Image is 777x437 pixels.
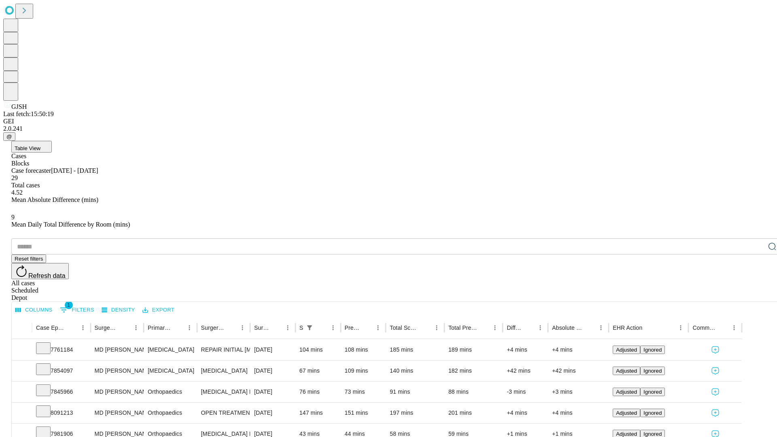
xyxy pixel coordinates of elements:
[717,322,728,333] button: Sort
[643,410,662,416] span: Ignored
[148,325,171,331] div: Primary Service
[299,325,303,331] div: Scheduled In Room Duration
[640,346,665,354] button: Ignored
[95,382,140,402] div: MD [PERSON_NAME] [PERSON_NAME]
[643,347,662,353] span: Ignored
[299,339,337,360] div: 104 mins
[552,361,605,381] div: +42 mins
[15,145,40,151] span: Table View
[489,322,501,333] button: Menu
[507,361,544,381] div: +42 mins
[640,409,665,417] button: Ignored
[95,325,118,331] div: Surgeon Name
[11,196,98,203] span: Mean Absolute Difference (mins)
[28,272,66,279] span: Refresh data
[390,325,419,331] div: Total Scheduled Duration
[51,167,98,174] span: [DATE] - [DATE]
[3,132,15,141] button: @
[448,339,499,360] div: 189 mins
[254,339,291,360] div: [DATE]
[584,322,595,333] button: Sort
[613,367,640,375] button: Adjusted
[3,110,54,117] span: Last fetch: 15:50:19
[361,322,372,333] button: Sort
[16,406,28,420] button: Expand
[523,322,535,333] button: Sort
[345,339,382,360] div: 108 mins
[595,322,607,333] button: Menu
[95,403,140,423] div: MD [PERSON_NAME] [PERSON_NAME]
[254,403,291,423] div: [DATE]
[640,388,665,396] button: Ignored
[36,382,87,402] div: 7845966
[507,403,544,423] div: +4 mins
[201,325,225,331] div: Surgery Name
[507,339,544,360] div: +4 mins
[478,322,489,333] button: Sort
[372,322,384,333] button: Menu
[201,339,246,360] div: REPAIR INITIAL [MEDICAL_DATA] REDUCIBLE AGE [DEMOGRAPHIC_DATA] OR MORE
[201,382,246,402] div: [MEDICAL_DATA] MEDIAL OR LATERAL MENISCECTOMY
[675,322,686,333] button: Menu
[11,189,23,196] span: 4.52
[616,410,637,416] span: Adjusted
[345,382,382,402] div: 73 mins
[616,347,637,353] span: Adjusted
[613,409,640,417] button: Adjusted
[507,382,544,402] div: -3 mins
[11,214,15,221] span: 9
[16,364,28,378] button: Expand
[692,325,716,331] div: Comments
[148,382,193,402] div: Orthopaedics
[390,382,440,402] div: 91 mins
[36,339,87,360] div: 7761184
[552,403,605,423] div: +4 mins
[225,322,237,333] button: Sort
[345,361,382,381] div: 109 mins
[13,304,55,316] button: Select columns
[11,167,51,174] span: Case forecaster
[237,322,248,333] button: Menu
[65,301,73,309] span: 1
[36,325,65,331] div: Case Epic Id
[148,403,193,423] div: Orthopaedics
[728,322,740,333] button: Menu
[448,382,499,402] div: 88 mins
[390,361,440,381] div: 140 mins
[643,389,662,395] span: Ignored
[148,361,193,381] div: [MEDICAL_DATA]
[327,322,339,333] button: Menu
[299,382,337,402] div: 76 mins
[254,361,291,381] div: [DATE]
[345,403,382,423] div: 151 mins
[552,339,605,360] div: +4 mins
[36,361,87,381] div: 7854097
[552,325,583,331] div: Absolute Difference
[345,325,361,331] div: Predicted In Room Duration
[66,322,77,333] button: Sort
[616,368,637,374] span: Adjusted
[172,322,184,333] button: Sort
[613,325,642,331] div: EHR Action
[448,325,478,331] div: Total Predicted Duration
[3,118,774,125] div: GEI
[15,256,43,262] span: Reset filters
[95,339,140,360] div: MD [PERSON_NAME] E Md
[119,322,130,333] button: Sort
[100,304,137,316] button: Density
[36,403,87,423] div: 8091213
[643,322,654,333] button: Sort
[11,221,130,228] span: Mean Daily Total Difference by Room (mins)
[11,255,46,263] button: Reset filters
[254,325,270,331] div: Surgery Date
[16,385,28,399] button: Expand
[640,367,665,375] button: Ignored
[304,322,315,333] div: 1 active filter
[390,403,440,423] div: 197 mins
[643,368,662,374] span: Ignored
[11,103,27,110] span: GJSH
[201,403,246,423] div: OPEN TREATMENT [MEDICAL_DATA]
[507,325,522,331] div: Difference
[148,339,193,360] div: [MEDICAL_DATA]
[448,403,499,423] div: 201 mins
